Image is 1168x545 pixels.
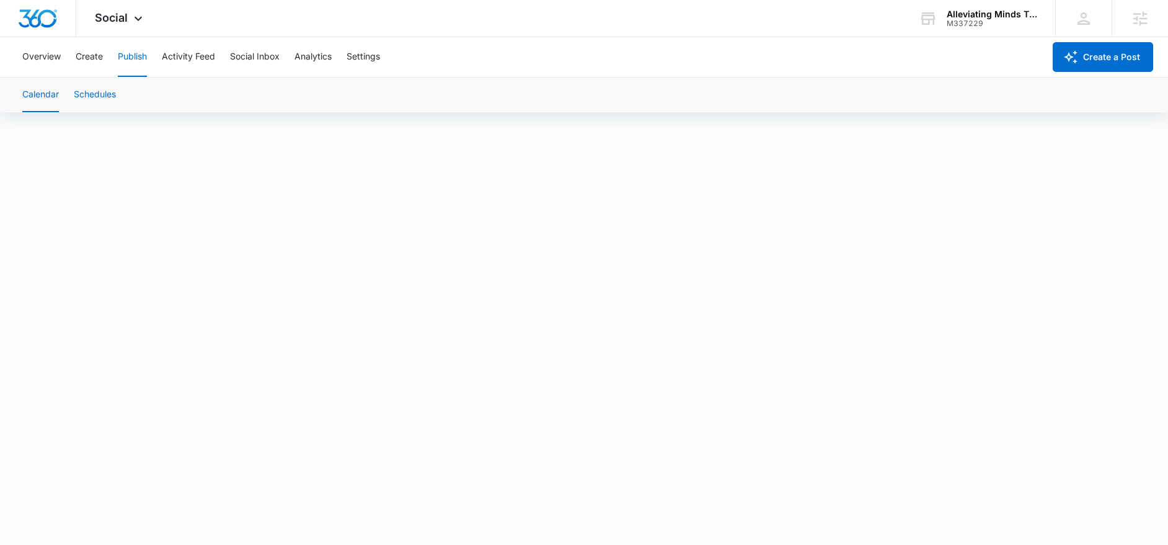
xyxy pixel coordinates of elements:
button: Settings [347,37,380,77]
button: Overview [22,37,61,77]
button: Create [76,37,103,77]
button: Publish [118,37,147,77]
button: Analytics [294,37,332,77]
button: Social Inbox [230,37,280,77]
button: Schedules [74,78,116,112]
button: Calendar [22,78,59,112]
span: Social [95,11,128,24]
button: Activity Feed [162,37,215,77]
div: account id [947,19,1037,28]
div: account name [947,9,1037,19]
button: Create a Post [1053,42,1153,72]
